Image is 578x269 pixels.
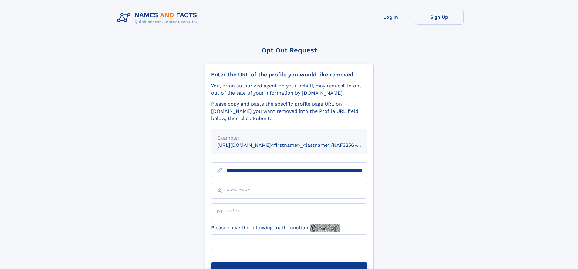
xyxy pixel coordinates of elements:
[217,134,361,142] div: Example:
[211,71,367,78] div: Enter the URL of the profile you would like removed
[115,10,202,26] img: Logo Names and Facts
[367,10,415,25] a: Log In
[211,82,367,97] div: You, or an authorized agent on your behalf, may request to opt-out of the sale of your informatio...
[211,100,367,122] div: Please copy and paste the specific profile page URL on [DOMAIN_NAME] you want removed into the Pr...
[205,46,374,54] div: Opt Out Request
[217,142,379,148] small: [URL][DOMAIN_NAME]<firstname>_<lastname>/NAF325G-xxxxxxxx
[415,10,464,25] a: Sign Up
[211,224,340,232] label: Please solve the following math function:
